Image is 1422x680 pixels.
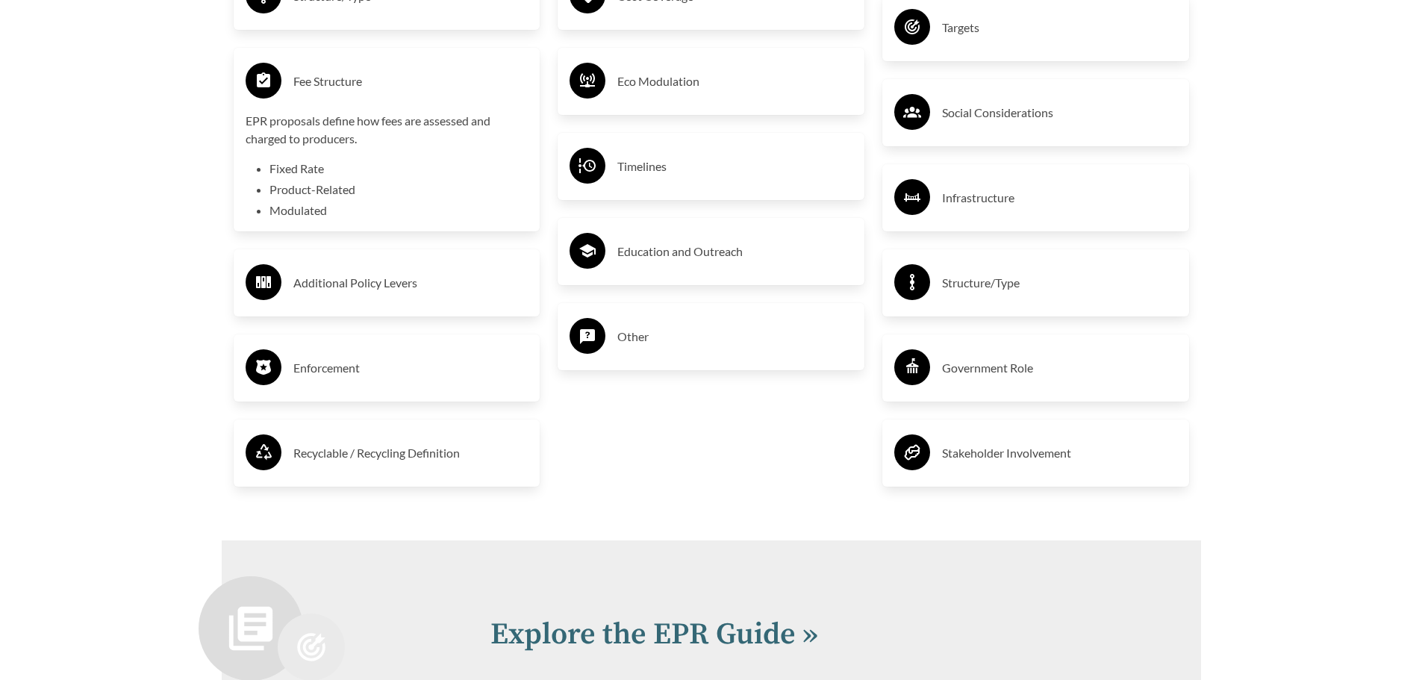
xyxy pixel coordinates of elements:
h3: Government Role [942,356,1177,380]
p: EPR proposals define how fees are assessed and charged to producers. [246,112,528,148]
h3: Eco Modulation [617,69,852,93]
h3: Recyclable / Recycling Definition [293,441,528,465]
h3: Timelines [617,155,852,178]
h3: Additional Policy Levers [293,271,528,295]
li: Fixed Rate [269,160,528,178]
h3: Structure/Type [942,271,1177,295]
h3: Education and Outreach [617,240,852,263]
h3: Other [617,325,852,349]
h3: Enforcement [293,356,528,380]
a: Explore the EPR Guide » [490,616,818,653]
h3: Infrastructure [942,186,1177,210]
h3: Social Considerations [942,101,1177,125]
h3: Stakeholder Involvement [942,441,1177,465]
h3: Fee Structure [293,69,528,93]
li: Product-Related [269,181,528,199]
h3: Targets [942,16,1177,40]
li: Modulated [269,202,528,219]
